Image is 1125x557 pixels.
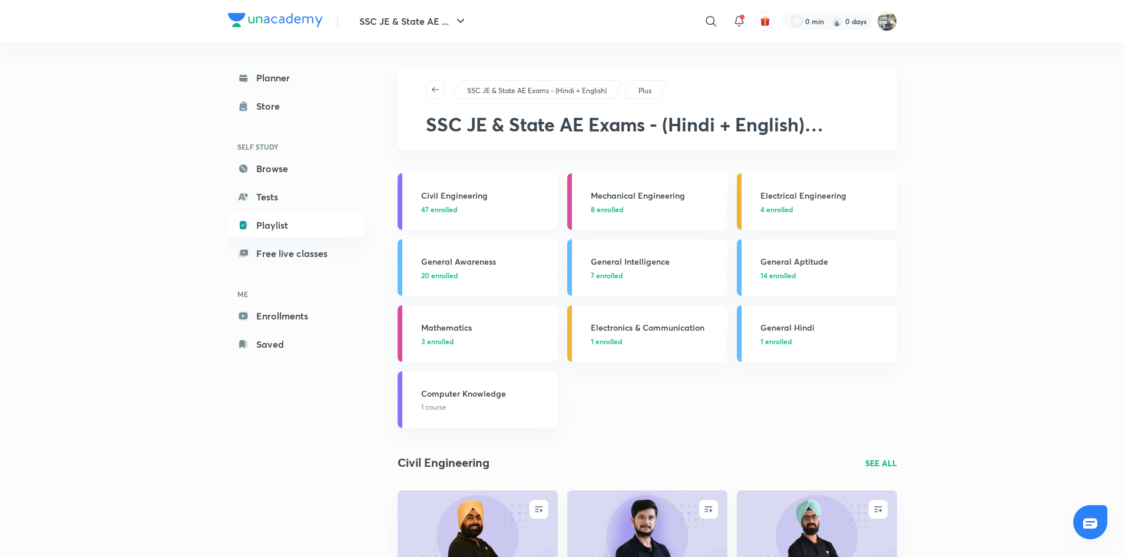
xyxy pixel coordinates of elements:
[756,12,775,31] button: avatar
[591,204,623,215] span: 8 enrolled
[426,111,823,159] span: SSC JE & State AE Exams - (Hindi + English) Playlist
[637,85,654,96] a: Plus
[228,332,365,356] a: Saved
[421,204,457,215] span: 47 enrolled
[228,304,365,328] a: Enrollments
[737,305,897,362] a: General Hindi1 enrolled
[591,189,720,202] h3: Mechanical Engineering
[760,255,890,268] h3: General Aptitude
[421,387,551,400] h3: Computer Knowledge
[421,189,551,202] h3: Civil Engineering
[421,270,458,281] span: 20 enrolled
[398,371,558,428] a: Computer Knowledge1 course
[877,11,897,31] img: Shivam Kushwaha
[760,16,770,27] img: avatar
[228,66,365,90] a: Planner
[737,173,897,230] a: Electrical Engineering4 enrolled
[760,189,890,202] h3: Electrical Engineering
[591,270,623,281] span: 7 enrolled
[228,242,365,265] a: Free live classes
[228,13,323,27] img: Company Logo
[865,457,897,469] a: SEE ALL
[760,270,796,281] span: 14 enrolled
[760,204,793,215] span: 4 enrolled
[591,255,720,268] h3: General Intelligence
[228,284,365,304] h6: ME
[831,15,843,27] img: streak
[228,13,323,30] a: Company Logo
[421,402,446,413] span: 1 course
[228,137,365,157] h6: SELF STUDY
[228,185,365,209] a: Tests
[352,9,475,33] button: SSC JE & State AE ...
[421,336,454,347] span: 3 enrolled
[398,454,489,472] h2: Civil Engineering
[591,336,622,347] span: 1 enrolled
[256,99,287,113] div: Store
[467,85,607,96] p: SSC JE & State AE Exams - (Hindi + English)
[737,239,897,296] a: General Aptitude14 enrolled
[228,94,365,118] a: Store
[398,239,558,296] a: General Awareness20 enrolled
[228,213,365,237] a: Playlist
[760,336,792,347] span: 1 enrolled
[398,173,558,230] a: Civil Engineering47 enrolled
[638,85,651,96] p: Plus
[591,321,720,334] h3: Electronics & Communication
[421,321,551,334] h3: Mathematics
[567,173,727,230] a: Mechanical Engineering8 enrolled
[421,255,551,268] h3: General Awareness
[760,321,890,334] h3: General Hindi
[567,239,727,296] a: General Intelligence7 enrolled
[567,305,727,362] a: Electronics & Communication1 enrolled
[228,157,365,180] a: Browse
[465,85,609,96] a: SSC JE & State AE Exams - (Hindi + English)
[398,305,558,362] a: Mathematics3 enrolled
